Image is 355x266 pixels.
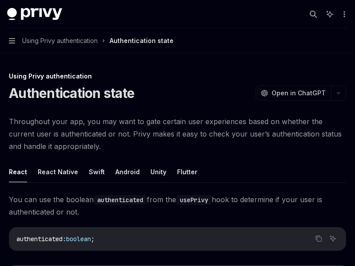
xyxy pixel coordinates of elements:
button: Unity [150,161,166,182]
div: Authentication state [110,35,174,46]
code: authenticated [94,195,147,205]
button: Copy the contents from the code block [313,233,324,244]
span: You can use the boolean from the hook to determine if your user is authenticated or not. [9,193,346,218]
h1: Authentication state [9,85,134,101]
button: React Native [38,161,78,182]
code: usePrivy [176,195,212,205]
span: authenticated [16,235,63,243]
div: Using Privy authentication [9,72,346,81]
button: Swift [89,161,105,182]
img: dark logo [7,8,62,20]
button: Open in ChatGPT [255,86,331,101]
span: Using Privy authentication [22,35,98,46]
span: : [63,235,66,243]
span: ; [91,235,95,243]
button: Ask AI [327,233,339,244]
button: Android [115,161,140,182]
button: React [9,161,27,182]
span: boolean [66,235,91,243]
button: Flutter [177,161,197,182]
span: Throughout your app, you may want to gate certain user experiences based on whether the current u... [9,115,346,153]
button: More actions [339,8,348,20]
span: Open in ChatGPT [272,89,326,98]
